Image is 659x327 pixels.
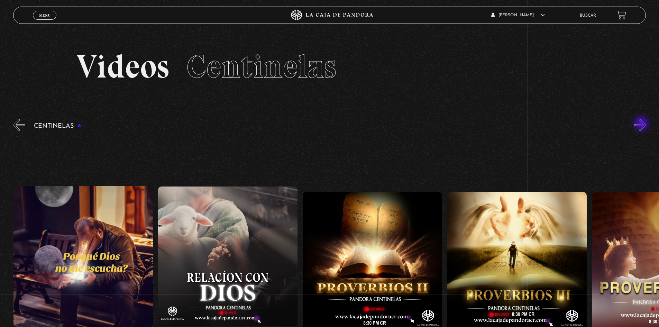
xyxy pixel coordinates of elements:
h3: Centinelas [34,123,81,129]
a: Buscar [580,13,596,18]
h2: Videos [76,50,583,83]
span: Cerrar [37,19,53,24]
span: Centinelas [186,47,336,86]
span: [PERSON_NAME] [491,13,545,17]
a: View your shopping cart [617,10,626,20]
button: Next [634,119,646,131]
span: Menu [39,13,51,17]
button: Previous [13,119,25,131]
